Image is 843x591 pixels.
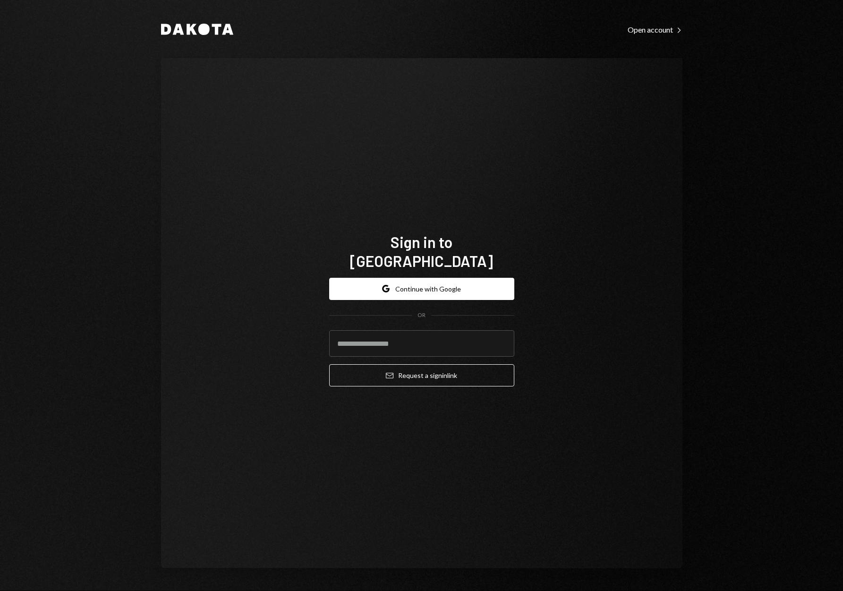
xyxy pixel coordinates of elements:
[628,24,682,34] a: Open account
[417,311,426,319] div: OR
[329,232,514,270] h1: Sign in to [GEOGRAPHIC_DATA]
[329,364,514,386] button: Request a signinlink
[329,278,514,300] button: Continue with Google
[628,25,682,34] div: Open account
